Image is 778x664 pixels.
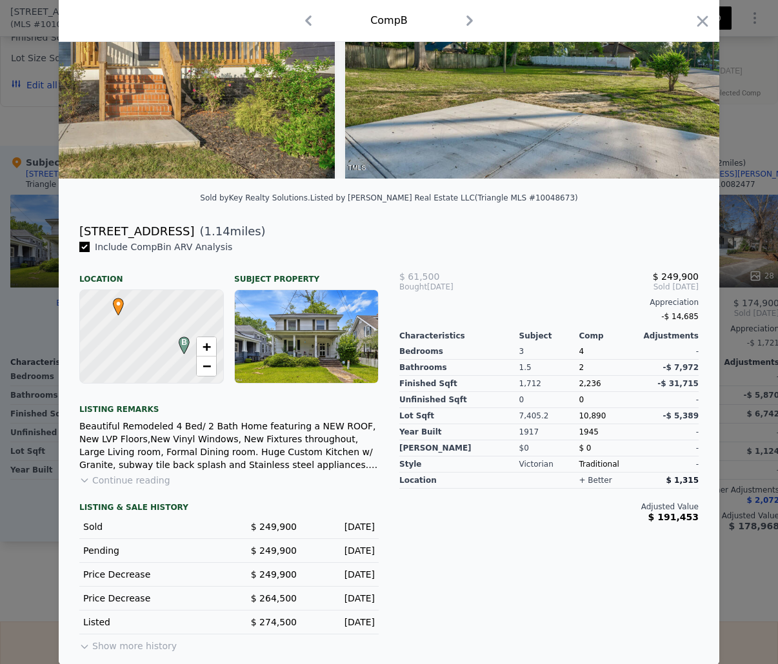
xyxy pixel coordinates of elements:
span: -$ 14,685 [661,312,699,321]
span: $ 249,900 [653,271,699,282]
div: Subject Property [234,264,379,284]
a: Zoom out [197,356,216,376]
div: Adjustments [639,331,699,341]
div: Price Decrease [83,568,219,581]
div: Appreciation [399,297,699,308]
div: 1,712 [519,376,579,392]
span: B [175,337,193,348]
div: - [639,344,699,360]
div: - [639,456,699,473]
div: [DATE] [307,592,375,605]
div: + better [579,475,612,485]
span: 1.14 [204,224,230,238]
div: Sold by Key Realty Solutions . [200,193,310,202]
div: - [639,440,699,456]
div: Pending [83,544,219,557]
span: • [110,294,127,313]
div: location [399,473,519,489]
div: Sold [83,520,219,533]
div: 1945 [579,424,639,440]
div: Subject [519,331,579,341]
span: − [203,358,211,374]
span: -$ 7,972 [663,363,699,372]
div: Characteristics [399,331,519,341]
div: Finished Sqft [399,376,519,392]
span: 0 [579,395,584,404]
div: Comp [579,331,639,341]
div: [PERSON_NAME] [399,440,519,456]
span: $ 249,900 [251,569,297,580]
span: $ 249,900 [251,522,297,532]
div: Bathrooms [399,360,519,376]
span: $ 0 [579,444,591,453]
div: Unfinished Sqft [399,392,519,408]
div: Listed [83,616,219,629]
button: Show more history [79,634,177,652]
button: Continue reading [79,474,170,487]
span: -$ 31,715 [657,379,699,388]
span: Include Comp B in ARV Analysis [90,242,237,252]
span: $ 249,900 [251,545,297,556]
div: 2 [579,360,639,376]
div: - [639,392,699,408]
div: Lot Sqft [399,408,519,424]
div: Listed by [PERSON_NAME] Real Estate LLC (Triangle MLS #10048673) [310,193,578,202]
div: Listing remarks [79,394,379,415]
div: Traditional [579,456,639,473]
span: -$ 5,389 [663,411,699,420]
span: $ 61,500 [399,271,439,282]
span: Sold [DATE] [499,282,699,292]
div: Comp B [370,13,408,28]
span: 10,890 [579,411,606,420]
div: B [175,337,183,344]
div: Victorian [519,456,579,473]
span: $ 191,453 [648,512,699,522]
span: $ 264,500 [251,593,297,603]
div: [DATE] [399,282,499,292]
div: - [639,424,699,440]
div: 3 [519,344,579,360]
span: 2,236 [579,379,601,388]
a: Zoom in [197,337,216,356]
div: 1917 [519,424,579,440]
span: 4 [579,347,584,356]
div: Bedrooms [399,344,519,360]
div: [DATE] [307,568,375,581]
div: [DATE] [307,544,375,557]
div: Style [399,456,519,473]
div: 0 [519,392,579,408]
span: ( miles) [194,222,265,240]
div: Adjusted Value [399,502,699,512]
div: 1.5 [519,360,579,376]
div: Year Built [399,424,519,440]
div: 7,405.2 [519,408,579,424]
div: Location [79,264,224,284]
div: LISTING & SALE HISTORY [79,502,379,515]
div: [DATE] [307,616,375,629]
span: $ 274,500 [251,617,297,627]
span: Bought [399,282,427,292]
span: $ 1,315 [666,476,699,485]
div: Price Decrease [83,592,219,605]
div: $0 [519,440,579,456]
div: • [110,298,117,306]
div: Beautiful Remodeled 4 Bed/ 2 Bath Home featuring a NEW ROOF, New LVP Floors,New Vinyl Windows, Ne... [79,420,379,471]
span: + [203,338,211,355]
div: [DATE] [307,520,375,533]
div: [STREET_ADDRESS] [79,222,194,240]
